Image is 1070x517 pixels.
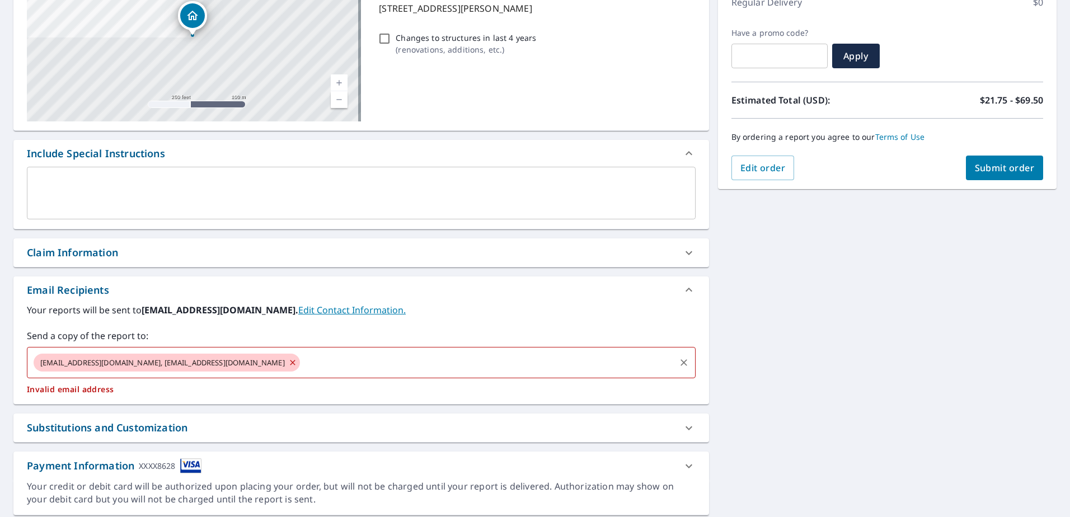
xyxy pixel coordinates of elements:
[331,74,348,91] a: Current Level 17, Zoom In
[139,458,175,473] div: XXXX8628
[27,458,201,473] div: Payment Information
[27,420,187,435] div: Substitutions and Customization
[27,146,165,161] div: Include Special Instructions
[731,93,888,107] p: Estimated Total (USD):
[740,162,786,174] span: Edit order
[731,28,828,38] label: Have a promo code?
[27,480,696,506] div: Your credit or debit card will be authorized upon placing your order, but will not be charged unt...
[13,452,709,480] div: Payment InformationXXXX8628cardImage
[27,384,696,394] p: Invalid email address
[676,355,692,370] button: Clear
[832,44,880,68] button: Apply
[27,283,109,298] div: Email Recipients
[13,276,709,303] div: Email Recipients
[178,1,207,36] div: Dropped pin, building 1, Residential property, 2059 Kinlaw Rd Woodbine, GA 31569
[13,238,709,267] div: Claim Information
[980,93,1043,107] p: $21.75 - $69.50
[34,358,292,368] span: [EMAIL_ADDRESS][DOMAIN_NAME], [EMAIL_ADDRESS][DOMAIN_NAME]
[966,156,1044,180] button: Submit order
[731,156,795,180] button: Edit order
[841,50,871,62] span: Apply
[379,2,691,15] p: [STREET_ADDRESS][PERSON_NAME]
[875,131,925,142] a: Terms of Use
[142,304,298,316] b: [EMAIL_ADDRESS][DOMAIN_NAME].
[731,132,1043,142] p: By ordering a report you agree to our
[975,162,1035,174] span: Submit order
[396,44,536,55] p: ( renovations, additions, etc. )
[27,303,696,317] label: Your reports will be sent to
[13,140,709,167] div: Include Special Instructions
[34,354,300,372] div: [EMAIL_ADDRESS][DOMAIN_NAME], [EMAIL_ADDRESS][DOMAIN_NAME]
[27,329,696,342] label: Send a copy of the report to:
[396,32,536,44] p: Changes to structures in last 4 years
[331,91,348,108] a: Current Level 17, Zoom Out
[27,245,118,260] div: Claim Information
[298,304,406,316] a: EditContactInfo
[180,458,201,473] img: cardImage
[13,413,709,442] div: Substitutions and Customization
